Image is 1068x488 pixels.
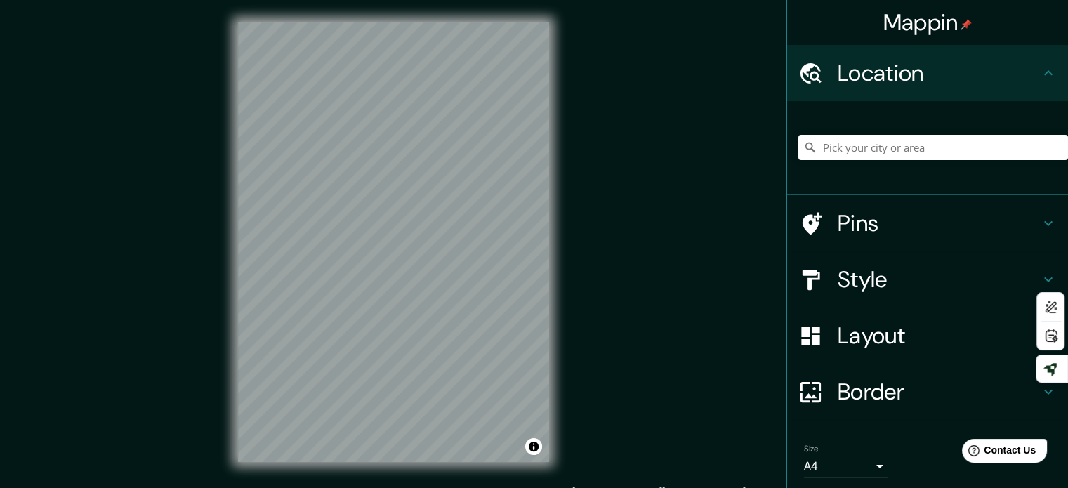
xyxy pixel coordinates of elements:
[838,322,1040,350] h4: Layout
[525,438,542,455] button: Toggle attribution
[883,8,973,37] h4: Mappin
[838,378,1040,406] h4: Border
[787,364,1068,420] div: Border
[804,455,888,477] div: A4
[798,135,1068,160] input: Pick your city or area
[804,443,819,455] label: Size
[943,433,1053,473] iframe: Help widget launcher
[787,308,1068,364] div: Layout
[838,209,1040,237] h4: Pins
[787,195,1068,251] div: Pins
[961,19,972,30] img: pin-icon.png
[838,59,1040,87] h4: Location
[787,45,1068,101] div: Location
[838,265,1040,294] h4: Style
[238,22,549,462] canvas: Map
[787,251,1068,308] div: Style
